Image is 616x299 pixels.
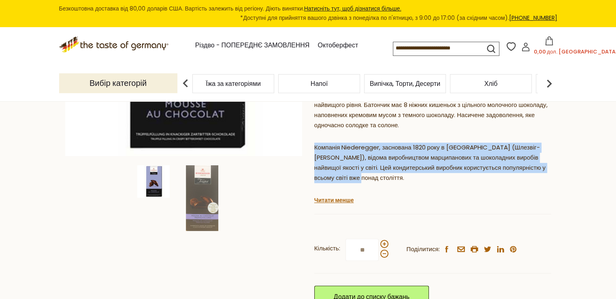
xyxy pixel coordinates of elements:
font: Читати менше [314,196,354,204]
font: Октоберфест [318,41,358,50]
font: Випічка, Торти, Десерти [370,79,440,88]
font: Поділитися: [406,244,439,253]
a: Хліб [484,81,498,87]
font: Напої [311,79,328,88]
a: Напої [311,81,328,87]
a: Випічка, Торти, Десерти [370,81,440,87]
font: Кількість: [314,243,340,252]
a: [PHONE_NUMBER] [509,14,557,22]
button: 0,00 дол. [GEOGRAPHIC_DATA] [532,36,566,59]
img: Праліне Niederegger "Mousse Au Chocolat", 3,5 унції [137,165,170,198]
font: Безкоштовна доставка від 80,00 доларів США. Вартість залежить від регіону. Діють винятки. [59,4,304,13]
a: Октоберфест [318,40,358,51]
input: Кількість: [345,239,379,261]
font: Їжа за категоріями [206,79,261,88]
font: Вибір категорій [90,77,147,89]
img: попередня стрілка [177,75,194,92]
font: *Доступні для прийняття вашого дзвінка з понеділка по п'ятницю, з 9:00 до 17:00 (за східним часом). [240,14,509,22]
a: Натисніть тут, щоб дізнатися більше. [304,4,401,13]
a: Різдво - ПОПЕРЕДНЄ ЗАМОВЛЕННЯ [195,40,310,51]
a: Їжа за категоріями [206,81,261,87]
font: Компанія Niederegger, заснована 1820 року в [GEOGRAPHIC_DATA] (Шлезвіг-[PERSON_NAME]), відома вир... [314,143,546,182]
font: Хліб [484,79,498,88]
img: наступна стрілка [541,75,557,92]
img: Праліне Niederegger "Mousse Au Chocolat", 3,5 унції [186,165,218,231]
font: Різдво - ПОПЕРЕДНЄ ЗАМОВЛЕННЯ [195,41,310,50]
